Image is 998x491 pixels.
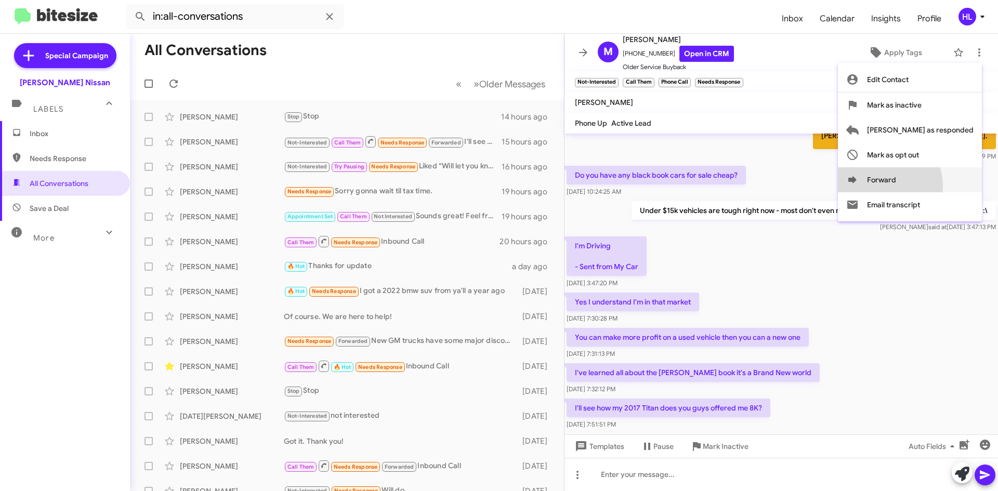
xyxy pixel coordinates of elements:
button: Email transcript [838,192,982,217]
span: Mark as inactive [867,92,922,117]
button: Forward [838,167,982,192]
span: Mark as opt out [867,142,919,167]
span: [PERSON_NAME] as responded [867,117,974,142]
span: Edit Contact [867,67,909,92]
